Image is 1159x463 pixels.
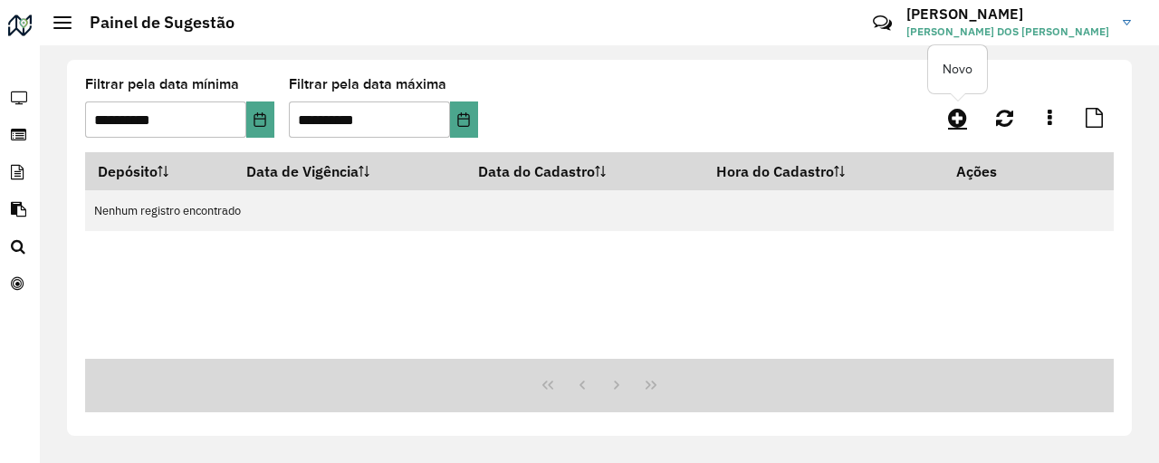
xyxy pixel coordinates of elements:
th: Hora do Cadastro [704,152,943,190]
th: Depósito [85,152,235,190]
div: Novo [928,45,987,93]
h3: [PERSON_NAME] [906,5,1109,23]
th: Ações [943,152,1052,190]
a: Contato Rápido [863,4,902,43]
button: Choose Date [450,101,478,138]
th: Data de Vigência [235,152,465,190]
label: Filtrar pela data mínima [85,73,239,95]
button: Choose Date [246,101,274,138]
th: Data do Cadastro [465,152,704,190]
span: [PERSON_NAME] DOS [PERSON_NAME] [906,24,1109,40]
td: Nenhum registro encontrado [85,190,1114,231]
h2: Painel de Sugestão [72,13,235,33]
label: Filtrar pela data máxima [289,73,446,95]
